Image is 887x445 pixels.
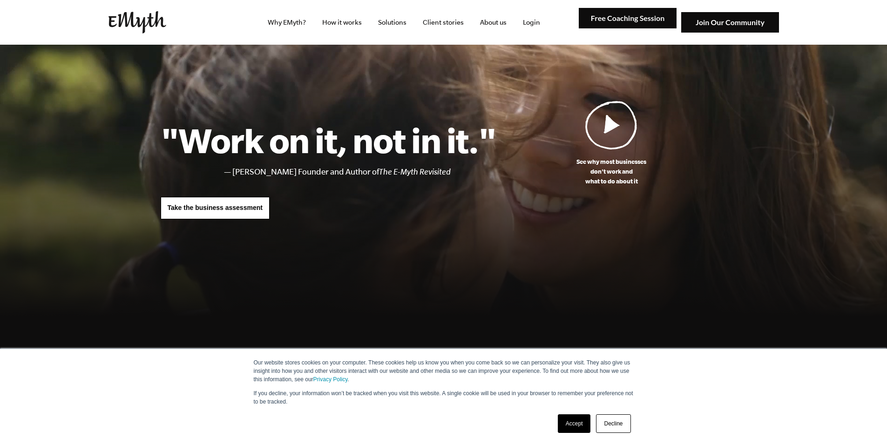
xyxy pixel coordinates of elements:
span: Take the business assessment [168,204,263,211]
p: Our website stores cookies on your computer. These cookies help us know you when you come back so... [254,358,634,384]
img: EMyth [108,11,166,34]
img: Play Video [585,101,637,149]
p: See why most businesses don't work and what to do about it [496,157,727,186]
a: Accept [558,414,591,433]
img: Join Our Community [681,12,779,33]
li: [PERSON_NAME] Founder and Author of [232,165,496,179]
a: See why most businessesdon't work andwhat to do about it [496,101,727,186]
a: Take the business assessment [161,197,270,219]
img: Free Coaching Session [579,8,677,29]
p: If you decline, your information won’t be tracked when you visit this website. A single cookie wi... [254,389,634,406]
a: Privacy Policy [313,376,348,383]
i: The E-Myth Revisited [379,167,451,176]
h1: "Work on it, not in it." [161,120,496,161]
a: Decline [596,414,630,433]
